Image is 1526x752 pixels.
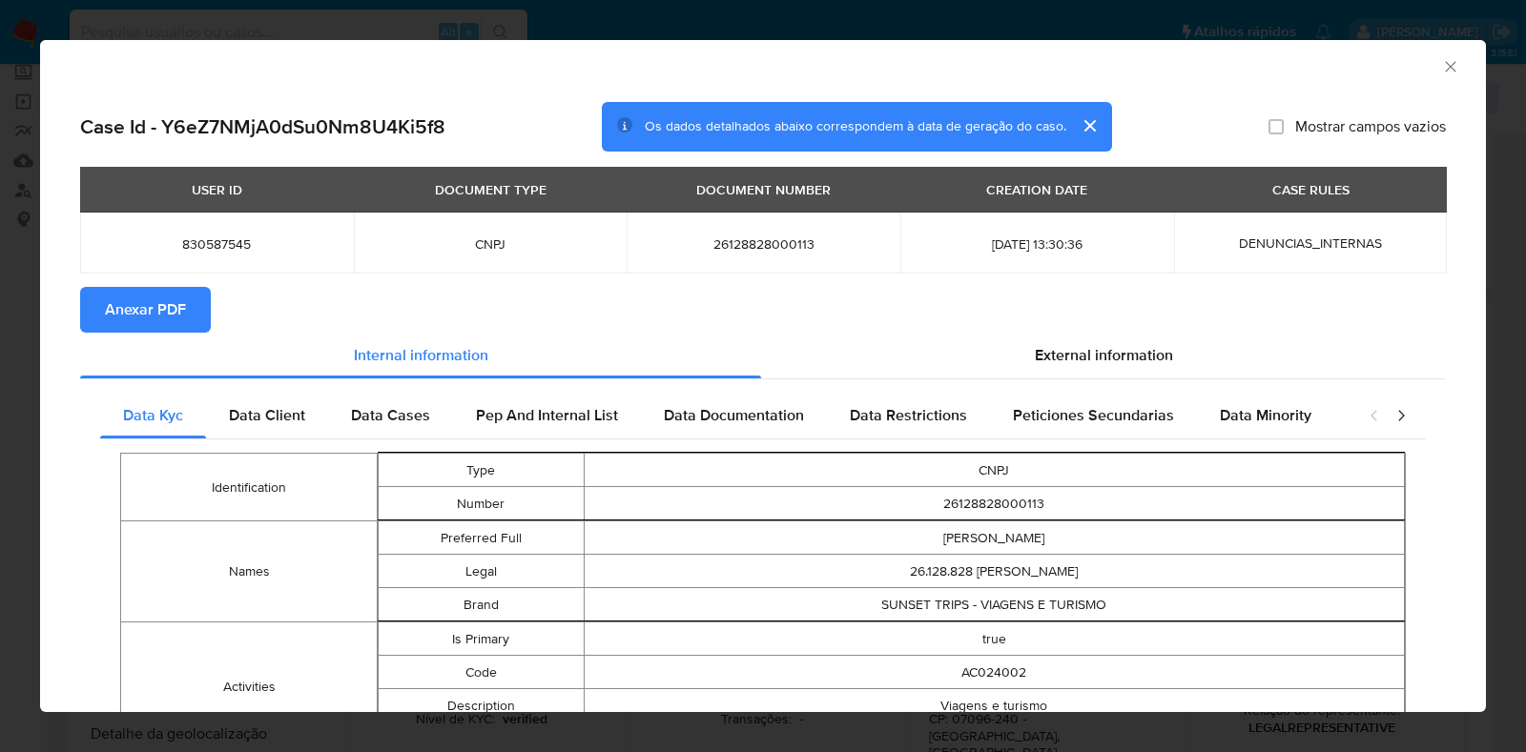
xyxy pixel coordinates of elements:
[850,404,967,426] span: Data Restrictions
[100,393,1350,438] div: Detailed internal info
[379,622,584,656] td: Is Primary
[377,235,605,253] span: CNPJ
[80,333,1446,378] div: Detailed info
[121,454,378,521] td: Identification
[1220,404,1311,426] span: Data Minority
[1268,119,1284,134] input: Mostrar campos vazios
[685,173,842,206] div: DOCUMENT NUMBER
[584,656,1405,689] td: AC024002
[379,454,584,487] td: Type
[379,689,584,722] td: Description
[975,173,1099,206] div: CREATION DATE
[105,289,186,331] span: Anexar PDF
[584,689,1405,722] td: Viagens e turismo
[379,656,584,689] td: Code
[121,521,378,622] td: Names
[1295,117,1446,136] span: Mostrar campos vazios
[584,622,1405,656] td: true
[584,555,1405,588] td: 26.128.828 [PERSON_NAME]
[351,404,430,426] span: Data Cases
[1035,344,1173,366] span: External information
[80,114,445,139] h2: Case Id - Y6eZ7NMjA0dSu0Nm8U4Ki5f8
[40,40,1486,712] div: closure-recommendation-modal
[584,521,1405,555] td: [PERSON_NAME]
[923,235,1151,253] span: [DATE] 13:30:36
[379,487,584,520] td: Number
[645,117,1066,136] span: Os dados detalhados abaixo correspondem à data de geração do caso.
[1441,57,1458,74] button: Fechar a janela
[1239,234,1382,253] span: DENUNCIAS_INTERNAS
[1066,103,1112,149] button: cerrar
[180,173,254,206] div: USER ID
[1013,404,1174,426] span: Peticiones Secundarias
[423,173,558,206] div: DOCUMENT TYPE
[379,521,584,555] td: Preferred Full
[121,622,378,752] td: Activities
[379,588,584,621] td: Brand
[650,235,877,253] span: 26128828000113
[1261,173,1361,206] div: CASE RULES
[123,404,183,426] span: Data Kyc
[103,235,331,253] span: 830587545
[584,454,1405,487] td: CNPJ
[476,404,618,426] span: Pep And Internal List
[664,404,804,426] span: Data Documentation
[354,344,488,366] span: Internal information
[80,287,211,333] button: Anexar PDF
[584,588,1405,621] td: SUNSET TRIPS - VIAGENS E TURISMO
[584,487,1405,520] td: 26128828000113
[229,404,305,426] span: Data Client
[379,555,584,588] td: Legal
